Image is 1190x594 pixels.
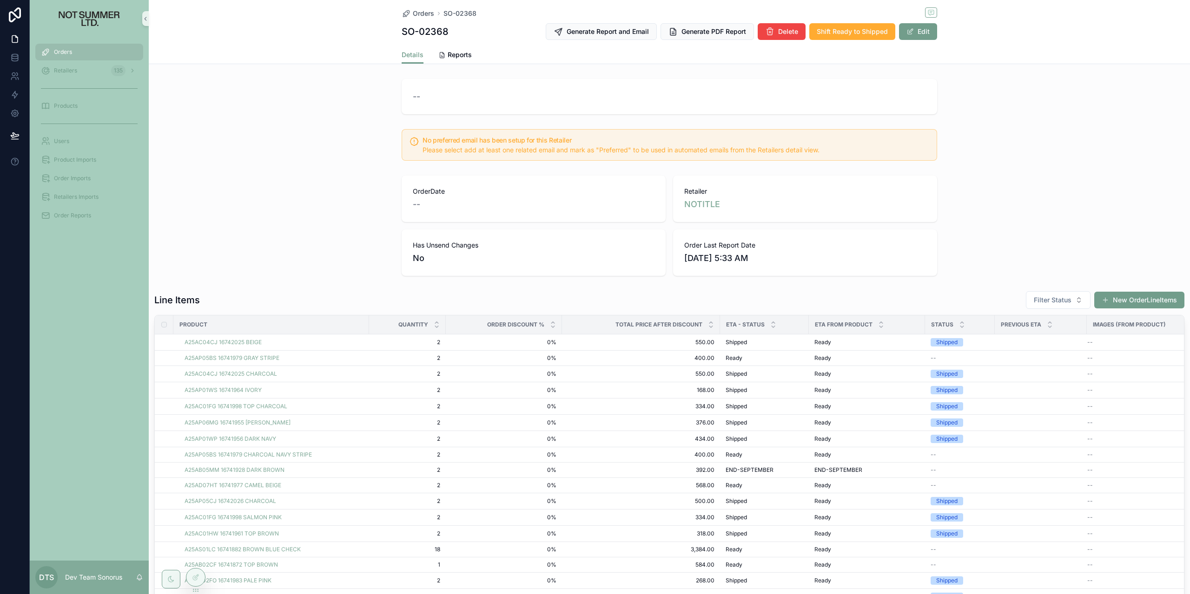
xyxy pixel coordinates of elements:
[375,514,440,521] a: 2
[814,466,862,474] span: END-SEPTEMBER
[726,370,803,378] a: Shipped
[568,435,714,443] span: 434.00
[814,561,919,568] a: Ready
[814,339,831,346] span: Ready
[185,466,364,474] a: A25AB05MM 16741928 DARK BROWN
[568,514,714,521] a: 334.00
[451,466,556,474] a: 0%
[568,370,714,378] a: 550.00
[726,546,742,553] span: Ready
[568,386,714,394] a: 168.00
[402,9,434,18] a: Orders
[1087,354,1176,362] a: --
[1087,386,1093,394] span: --
[726,451,742,458] span: Ready
[1087,514,1093,521] span: --
[35,170,143,187] a: Order Imports
[54,48,72,56] span: Orders
[185,482,281,489] a: A25AD07HT 16741977 CAMEL BEIGE
[814,403,831,410] span: Ready
[726,403,747,410] span: Shipped
[402,50,423,59] span: Details
[451,451,556,458] a: 0%
[54,156,96,163] span: Product Imports
[413,9,434,18] span: Orders
[185,435,276,443] span: A25AP01WP 16741956 DARK NAVY
[451,354,556,362] a: 0%
[451,435,556,443] a: 0%
[375,451,440,458] span: 2
[185,386,262,394] a: A25AP01WS 16741964 IVORY
[375,354,440,362] a: 2
[35,98,143,114] a: Products
[451,339,556,346] a: 0%
[1087,514,1176,521] a: --
[185,514,282,521] a: A25AC01FG 16741998 SALMON PINK
[568,530,714,537] span: 318.00
[568,403,714,410] span: 334.00
[936,338,958,346] div: Shipped
[1026,291,1091,309] button: Select Button
[814,497,831,505] span: Ready
[35,207,143,224] a: Order Reports
[185,339,364,346] a: A25AC04CJ 16742025 BEIGE
[375,403,440,410] a: 2
[726,561,742,568] span: Ready
[681,27,746,36] span: Generate PDF Report
[726,386,747,394] span: Shipped
[185,561,278,568] a: A25AB02CF 16741872 TOP BROWN
[931,561,989,568] a: --
[936,418,958,427] div: Shipped
[375,370,440,378] span: 2
[375,435,440,443] span: 2
[814,386,919,394] a: Ready
[726,530,747,537] span: Shipped
[451,497,556,505] span: 0%
[375,466,440,474] a: 2
[814,546,919,553] a: Ready
[375,546,440,553] span: 18
[185,339,262,346] a: A25AC04CJ 16742025 BEIGE
[726,339,803,346] a: Shipped
[726,482,803,489] a: Ready
[1087,546,1176,553] a: --
[814,546,831,553] span: Ready
[931,418,989,427] a: Shipped
[1087,339,1093,346] span: --
[185,451,312,458] a: A25AP05BS 16741979 CHARCOAL NAVY STRIPE
[451,482,556,489] a: 0%
[1087,546,1093,553] span: --
[568,482,714,489] span: 568.00
[899,23,937,40] button: Edit
[931,497,989,505] a: Shipped
[726,514,803,521] a: Shipped
[817,27,888,36] span: Shift Ready to Shipped
[451,370,556,378] a: 0%
[1087,435,1093,443] span: --
[185,530,364,537] a: A25AC01HW 16741961 TOP BROWN
[931,561,936,568] span: --
[35,189,143,205] a: Retailers Imports
[726,514,747,521] span: Shipped
[30,37,149,236] div: scrollable content
[568,546,714,553] span: 3,384.00
[726,339,747,346] span: Shipped
[54,67,77,74] span: Retailers
[451,530,556,537] a: 0%
[451,514,556,521] a: 0%
[185,466,284,474] a: A25AB05MM 16741928 DARK BROWN
[451,403,556,410] span: 0%
[185,497,276,505] a: A25AP05CJ 16742026 CHARCOAL
[1087,530,1093,537] span: --
[185,419,291,426] a: A25AP06MG 16741955 [PERSON_NAME]
[814,482,831,489] span: Ready
[451,419,556,426] a: 0%
[443,9,476,18] a: SO-02368
[35,151,143,168] a: Product Imports
[1087,370,1176,378] a: --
